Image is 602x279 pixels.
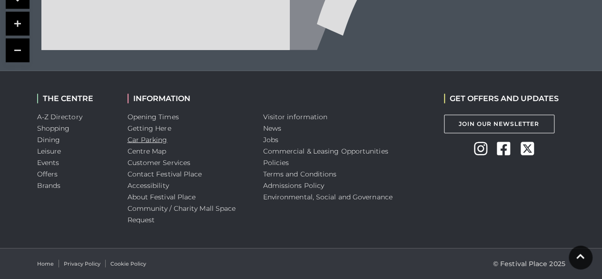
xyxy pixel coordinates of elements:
a: Admissions Policy [263,181,325,190]
a: Join Our Newsletter [444,115,554,134]
a: Home [37,260,54,268]
a: Opening Times [128,113,179,121]
a: Privacy Policy [64,260,100,268]
a: Terms and Conditions [263,170,337,178]
a: Cookie Policy [110,260,146,268]
a: News [263,124,281,133]
a: Leisure [37,147,61,155]
a: Accessibility [128,181,169,190]
a: Offers [37,170,58,178]
a: Visitor information [263,113,328,121]
a: Car Parking [128,135,168,144]
a: Brands [37,181,61,190]
h2: INFORMATION [128,94,249,103]
a: Environmental, Social and Governance [263,193,393,201]
p: © Festival Place 2025 [493,258,565,269]
a: Getting Here [128,124,171,133]
a: Shopping [37,124,70,133]
a: Dining [37,135,60,144]
h2: GET OFFERS AND UPDATES [444,94,559,103]
a: A-Z Directory [37,113,82,121]
a: Centre Map [128,147,167,155]
a: Commercial & Leasing Opportunities [263,147,388,155]
a: Customer Services [128,158,191,167]
a: Jobs [263,135,278,144]
a: Community / Charity Mall Space Request [128,204,236,224]
a: Contact Festival Place [128,170,202,178]
h2: THE CENTRE [37,94,113,103]
a: Events [37,158,59,167]
a: About Festival Place [128,193,196,201]
a: Policies [263,158,289,167]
